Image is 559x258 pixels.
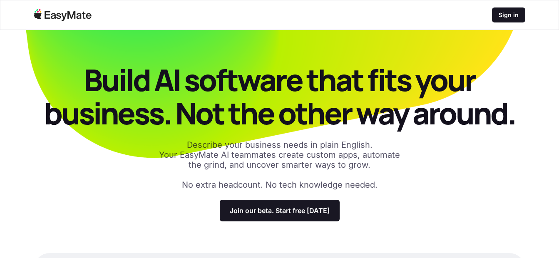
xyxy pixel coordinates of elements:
[492,7,525,22] a: Sign in
[155,140,405,170] p: Describe your business needs in plain English. Your EasyMate AI teammates create custom apps, aut...
[499,11,519,19] p: Sign in
[33,63,526,130] p: Build AI software that fits your business. Not the other way around.
[220,200,340,221] a: Join our beta. Start free [DATE]
[182,180,378,190] p: No extra headcount. No tech knowledge needed.
[230,206,330,215] p: Join our beta. Start free [DATE]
